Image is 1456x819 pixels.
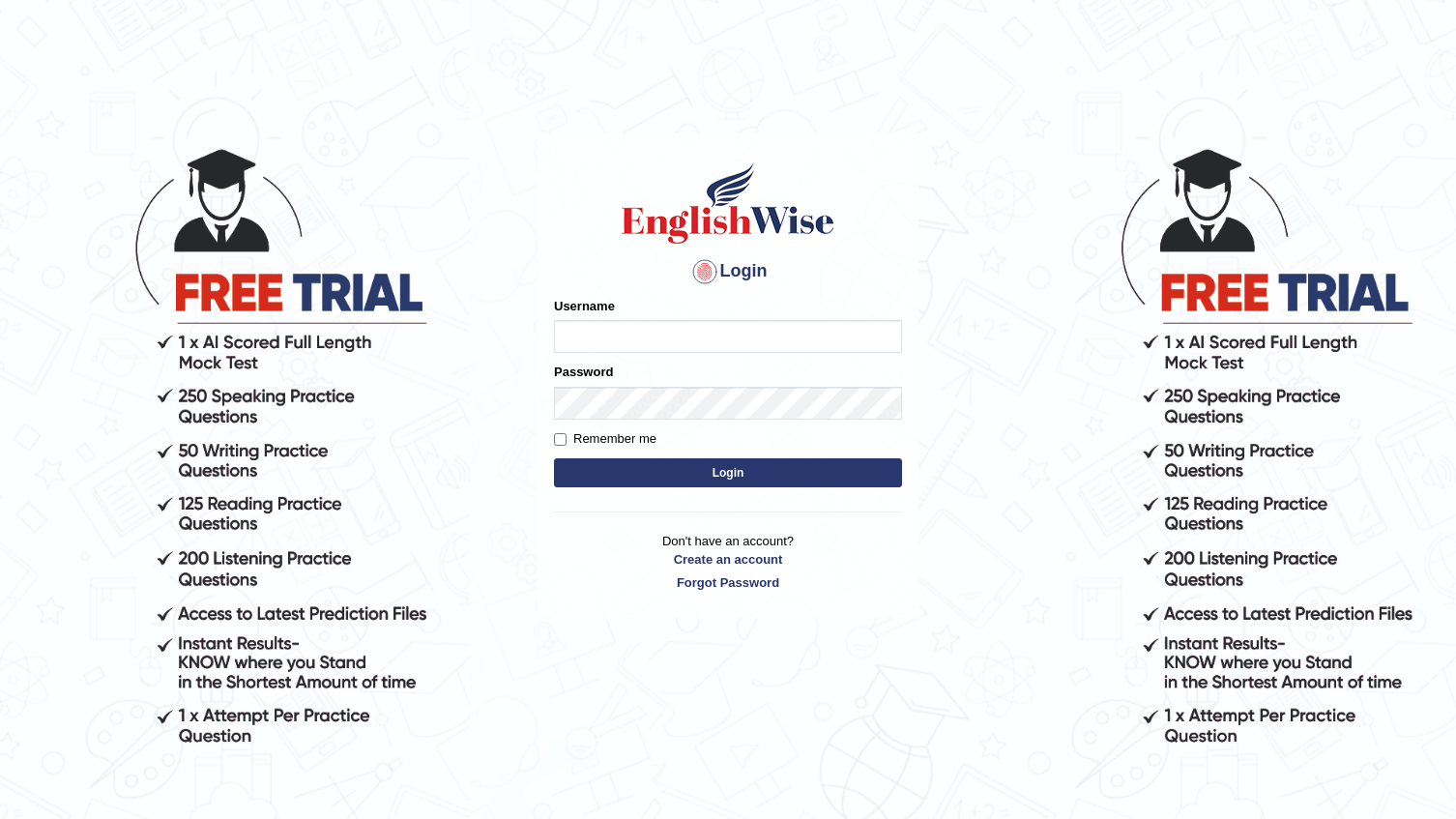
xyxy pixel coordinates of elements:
h4: Login [554,256,902,287]
img: Logo of English Wise sign in for intelligent practice with AI [618,160,838,247]
input: Remember me [554,433,567,446]
a: Forgot Password [554,573,902,592]
button: Login [554,458,902,487]
label: Remember me [554,429,656,449]
p: Don't have an account? [554,532,902,592]
label: Password [554,363,613,381]
a: Create an account [554,550,902,569]
label: Username [554,297,615,315]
